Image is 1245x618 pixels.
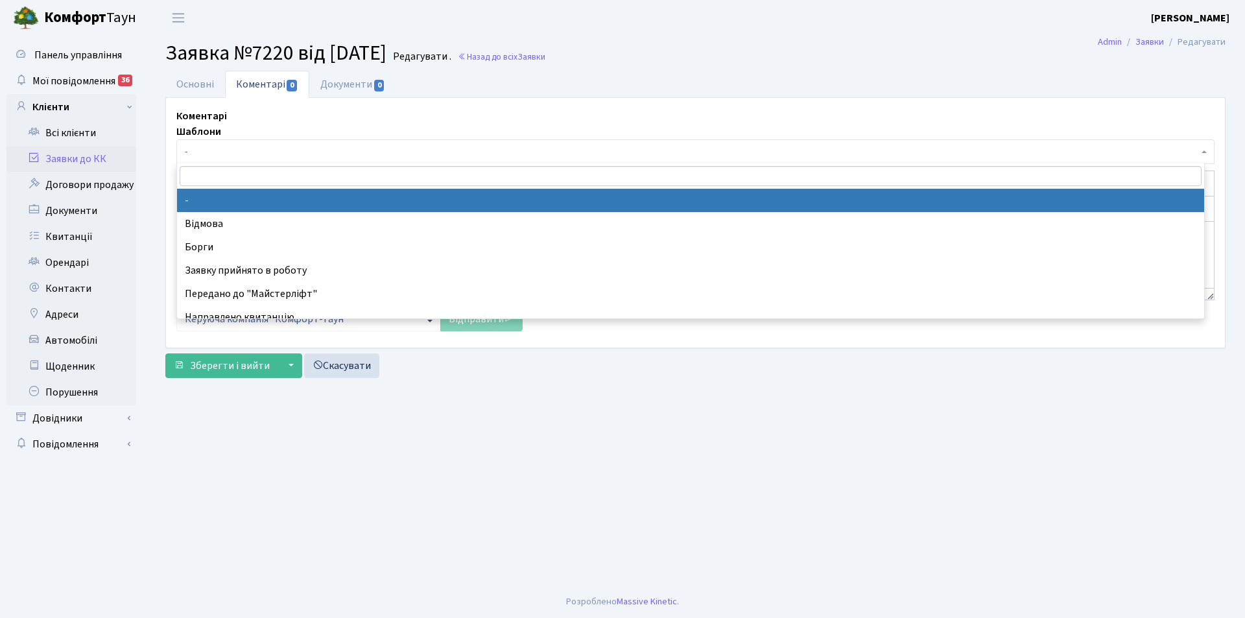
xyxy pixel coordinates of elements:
a: Договори продажу [6,172,136,198]
a: Заявки [1135,35,1164,49]
a: Адреси [6,302,136,327]
span: Панель управління [34,48,122,62]
span: Зберегти і вийти [190,359,270,373]
body: Rich Text Area. Press ALT-0 for help. [10,10,1026,25]
a: Щоденник [6,353,136,379]
a: Порушення [6,379,136,405]
span: 0 [374,80,385,91]
a: Заявки до КК [6,146,136,172]
span: 0 [287,80,297,91]
a: Панель управління [6,42,136,68]
a: Коментарі [225,71,309,98]
li: Направлено квитанцію [177,305,1204,329]
button: Переключити навігацію [162,7,195,29]
b: [PERSON_NAME] [1151,11,1229,25]
a: Скасувати [304,353,379,378]
span: Таун [44,7,136,29]
img: logo.png [13,5,39,31]
li: - [177,189,1204,212]
a: Документи [6,198,136,224]
a: Всі клієнти [6,120,136,146]
span: - [176,139,1215,164]
li: Борги [177,235,1204,259]
div: 36 [118,75,132,86]
div: Resize [1203,289,1214,300]
a: Admin [1098,35,1122,49]
nav: breadcrumb [1078,29,1245,56]
a: Автомобілі [6,327,136,353]
a: Повідомлення [6,431,136,457]
li: Передано до "Майстерліфт" [177,282,1204,305]
span: Заявки [517,51,545,63]
li: Заявку прийнято в роботу [177,259,1204,282]
a: Клієнти [6,94,136,120]
a: Основні [165,71,225,98]
li: Відмова [177,212,1204,235]
a: Контакти [6,276,136,302]
a: Довідники [6,405,136,431]
div: Розроблено . [566,595,679,609]
a: [PERSON_NAME] [1151,10,1229,26]
a: Документи [309,71,396,98]
span: - [185,145,1198,158]
a: Орендарі [6,250,136,276]
span: Заявка №7220 від [DATE] [165,38,386,68]
span: Мої повідомлення [32,74,115,88]
a: Назад до всіхЗаявки [458,51,545,63]
button: Зберегти і вийти [165,353,278,378]
a: Квитанції [6,224,136,250]
label: Шаблони [176,124,221,139]
a: Massive Kinetic [617,595,677,608]
small: Редагувати . [390,51,451,63]
a: Мої повідомлення36 [6,68,136,94]
label: Коментарі [176,108,227,124]
b: Комфорт [44,7,106,28]
li: Редагувати [1164,35,1226,49]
